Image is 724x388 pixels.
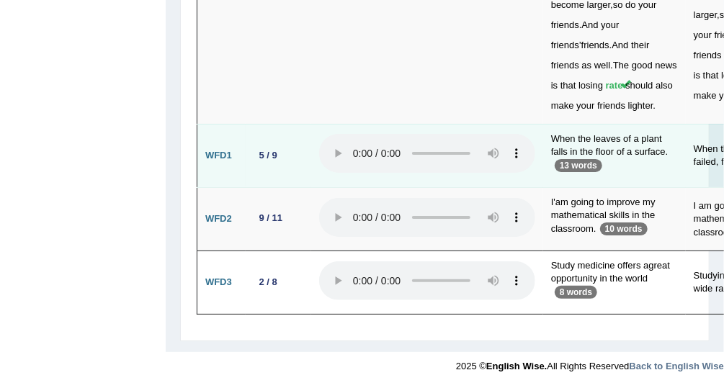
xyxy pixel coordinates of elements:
[694,30,712,40] span: your
[582,60,592,71] span: as
[594,60,610,71] span: well
[597,100,625,111] span: friends
[612,40,628,50] span: And
[543,251,686,314] td: Study medicine offers agreat opportunity in the world
[694,70,700,81] span: is
[582,19,599,30] span: And
[555,159,602,172] p: 13 words
[656,60,677,71] span: news
[551,19,579,30] span: friends
[694,90,717,101] span: make
[205,276,232,287] b: WFD3
[632,60,653,71] span: good
[630,361,724,371] a: Back to English Wise
[606,80,623,91] span: rate
[656,80,673,91] span: also
[456,352,724,373] div: 2025 © All Rights Reserved
[486,361,547,371] strong: English Wise.
[205,150,232,161] b: WFD1
[625,80,653,91] span: should
[551,80,558,91] span: is
[601,19,619,30] span: your
[551,100,574,111] span: make
[600,222,648,235] p: 10 words
[254,275,283,290] div: 2 / 8
[694,50,722,60] span: friends
[703,70,719,81] span: that
[581,40,609,50] span: friends
[555,286,597,299] p: 8 words
[551,60,579,71] span: friends
[560,80,576,91] span: that
[551,40,579,50] span: friends
[576,100,594,111] span: your
[254,211,288,226] div: 9 / 11
[628,100,653,111] span: lighter
[694,9,718,20] span: larger
[543,187,686,251] td: I'am going to improve my mathematical skills in the classroom.
[205,213,232,224] b: WFD2
[613,60,629,71] span: The
[631,40,649,50] span: their
[578,80,603,91] span: losing
[543,124,686,187] td: When the leaves of a plant falls in the floor of a surface.
[254,148,283,163] div: 5 / 9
